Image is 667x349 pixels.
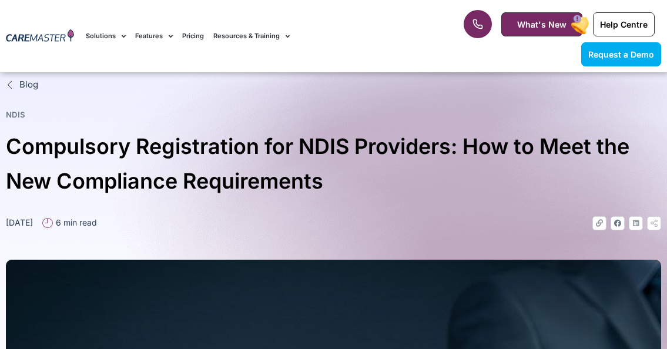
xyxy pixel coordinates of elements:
[6,78,661,92] a: Blog
[501,12,582,36] a: What's New
[6,110,25,119] a: NDIS
[600,19,648,29] span: Help Centre
[86,16,425,56] nav: Menu
[6,29,74,44] img: CareMaster Logo
[135,16,173,56] a: Features
[182,16,204,56] a: Pricing
[588,49,654,59] span: Request a Demo
[6,129,661,199] h1: Compulsory Registration for NDIS Providers: How to Meet the New Compliance Requirements
[6,217,33,227] time: [DATE]
[53,216,97,229] span: 6 min read
[213,16,290,56] a: Resources & Training
[86,16,126,56] a: Solutions
[581,42,661,66] a: Request a Demo
[593,12,655,36] a: Help Centre
[16,78,38,92] span: Blog
[517,19,567,29] span: What's New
